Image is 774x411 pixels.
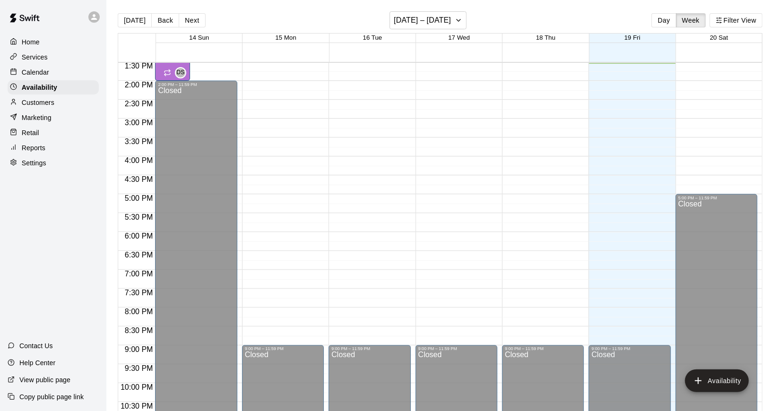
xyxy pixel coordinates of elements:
[8,126,99,140] a: Retail
[710,34,729,41] button: 20 Sat
[625,34,641,41] button: 19 Fri
[122,232,156,240] span: 6:00 PM
[275,34,296,41] button: 15 Mon
[22,98,54,107] p: Customers
[710,13,763,27] button: Filter View
[22,68,49,77] p: Calendar
[122,289,156,297] span: 7:30 PM
[652,13,676,27] button: Day
[418,347,495,351] div: 9:00 PM – 11:59 PM
[8,111,99,125] a: Marketing
[122,345,156,353] span: 9:00 PM
[8,141,99,155] a: Reports
[122,213,156,221] span: 5:30 PM
[19,392,84,402] p: Copy public page link
[122,251,156,259] span: 6:30 PM
[448,34,470,41] button: 17 Wed
[505,347,581,351] div: 9:00 PM – 11:59 PM
[22,143,45,153] p: Reports
[189,34,209,41] button: 14 Sun
[19,375,70,385] p: View public page
[22,83,57,92] p: Availability
[676,13,706,27] button: Week
[22,128,39,137] p: Retail
[331,347,408,351] div: 9:00 PM – 11:59 PM
[122,137,156,146] span: 3:30 PM
[122,81,156,89] span: 2:00 PM
[122,175,156,183] span: 4:30 PM
[8,50,99,64] a: Services
[394,14,451,27] h6: [DATE] – [DATE]
[122,62,156,70] span: 1:30 PM
[390,11,467,29] button: [DATE] – [DATE]
[8,35,99,49] a: Home
[164,69,171,77] span: Recurring availability
[678,196,755,200] div: 5:00 PM – 11:59 PM
[179,13,205,27] button: Next
[122,194,156,202] span: 5:00 PM
[118,383,155,391] span: 10:00 PM
[122,326,156,334] span: 8:30 PM
[22,113,52,122] p: Marketing
[19,358,55,368] p: Help Center
[151,13,179,27] button: Back
[363,34,382,41] button: 16 Tue
[122,308,156,316] span: 8:00 PM
[122,364,156,372] span: 9:30 PM
[158,82,234,87] div: 2:00 PM – 11:59 PM
[19,341,53,351] p: Contact Us
[8,65,99,79] a: Calendar
[685,369,749,392] button: add
[122,119,156,127] span: 3:00 PM
[8,80,99,94] a: Availability
[175,67,186,78] div: DJ Sharabi
[8,95,99,110] a: Customers
[22,52,48,62] p: Services
[118,402,155,410] span: 10:30 PM
[22,158,46,168] p: Settings
[591,347,668,351] div: 9:00 PM – 11:59 PM
[118,13,152,27] button: [DATE]
[245,347,321,351] div: 9:00 PM – 11:59 PM
[8,156,99,170] a: Settings
[122,270,156,278] span: 7:00 PM
[122,156,156,164] span: 4:00 PM
[122,100,156,108] span: 2:30 PM
[536,34,556,41] button: 18 Thu
[176,68,184,77] span: DS
[22,37,40,47] p: Home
